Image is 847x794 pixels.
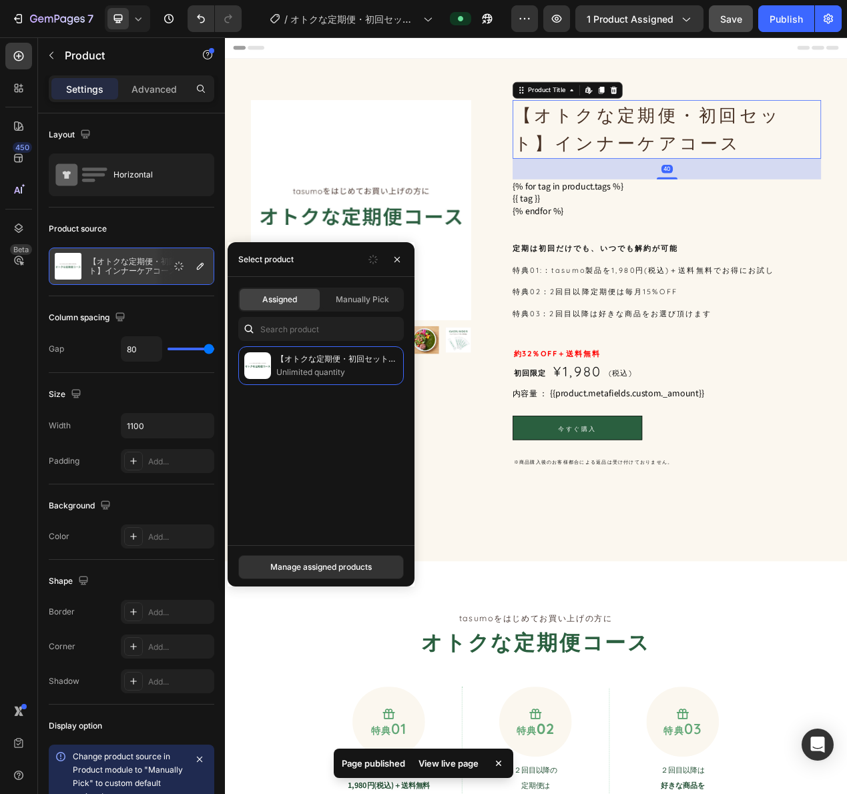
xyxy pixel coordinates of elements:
[262,294,297,306] span: Assigned
[65,47,178,63] p: Product
[370,294,708,306] p: 特典01:：tasumo製品を1,980円(税込)＋送料無料でお得にお試し
[89,257,208,276] p: 【オトクな定期便・初回セット】インナーケアコース
[284,12,288,26] span: /
[225,37,847,794] iframe: Design area
[410,754,487,773] div: View live page
[49,126,93,144] div: Layout
[10,244,32,255] div: Beta
[244,352,271,379] img: collections
[370,322,583,334] p: 特典02：2回目以降定期便は毎月15%OFF
[587,12,673,26] span: 1 product assigned
[49,572,91,590] div: Shape
[49,641,75,653] div: Corner
[41,740,760,756] p: tasumoをはじめてお買い上げの方に
[370,81,768,156] h1: 【オトクな定期便・初回セット】インナーケアコース
[148,531,211,543] div: Add...
[370,350,627,362] p: 特典03：2回目以降は好きな商品をお選び頂けます
[342,757,405,770] p: Page published
[758,5,814,32] button: Publish
[562,164,577,175] div: 40
[238,254,294,266] div: Select product
[131,82,177,96] p: Advanced
[49,420,71,432] div: Width
[49,606,75,618] div: Border
[720,13,742,25] span: Save
[49,455,79,467] div: Padding
[49,386,84,404] div: Size
[802,729,834,761] div: Open Intercom Messenger
[370,450,768,466] div: 内容量 ： {{product.metafields.custom._amount}}
[429,497,479,508] span: 今すぐ購入
[49,223,107,235] div: Product source
[387,62,441,74] div: Product Title
[290,12,418,26] span: オトクな定期便・初回セット | インナーケアコース – 【公式】tasumo（たすも）
[148,607,211,619] div: Add...
[148,456,211,468] div: Add...
[148,641,211,653] div: Add...
[495,423,524,442] p: (税込)
[113,159,195,190] div: Horizontal
[188,5,242,32] div: Undo/Redo
[336,294,389,306] span: Manually Pick
[370,199,768,215] li: {{ tag }}
[370,422,414,443] div: Rich Text Editor. Editing area: main
[49,309,128,327] div: Column spacing
[49,530,69,542] div: Color
[55,253,81,280] img: product feature img
[238,555,404,579] button: Manage assigned products
[148,676,211,688] div: Add...
[121,337,162,361] input: Auto
[372,426,413,438] strong: 初回限定
[370,266,583,278] strong: 定期は初回だけでも、いつでも解約が可能
[370,183,768,231] ul: {% for tag in product.tags %} {% endfor %}
[370,396,768,418] div: Rich Text Editor. Editing area: main
[13,142,32,153] div: 450
[5,5,99,32] button: 7
[770,12,803,26] div: Publish
[575,5,703,32] button: 1 product assigned
[372,400,483,413] strong: 約32％OFF＋送料無料
[493,422,525,443] div: Rich Text Editor. Editing area: main
[49,720,102,732] div: Display option
[270,561,372,573] div: Manage assigned products
[372,541,766,553] p: ※商品購入後のお客様都合による返品は受け付けておりません。
[49,675,79,687] div: Shadow
[49,343,64,355] div: Gap
[121,414,214,438] input: Auto
[66,82,103,96] p: Settings
[276,366,398,379] p: Unlimited quantity
[238,317,404,341] input: Search in Settings & Advanced
[276,352,398,366] p: 【オトクな定期便・初回セット】インナーケアコース
[709,5,753,32] button: Save
[87,11,93,27] p: 7
[370,487,537,518] button: <p><span style="font-size:12px;">今すぐ購入</span></p>
[49,497,113,515] div: Background
[421,418,486,443] div: ¥1,980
